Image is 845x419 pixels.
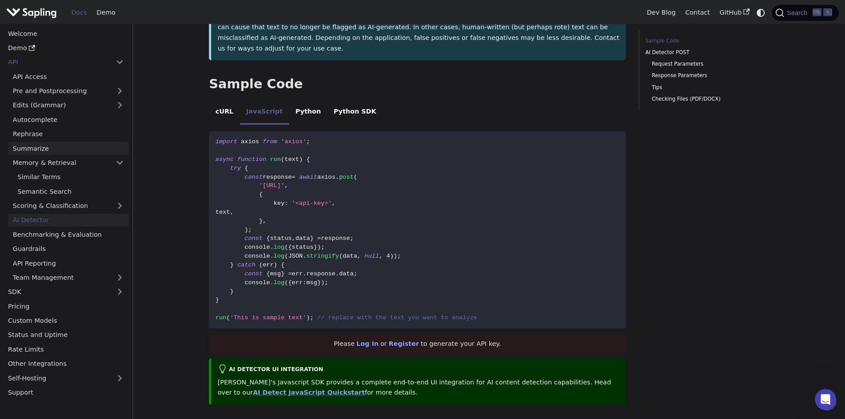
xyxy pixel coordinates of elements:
[284,156,299,163] span: text
[339,174,354,180] span: post
[216,156,234,163] span: async
[111,286,129,298] button: Expand sidebar category 'SDK'
[241,138,259,145] span: axios
[270,253,274,259] span: .
[307,253,339,259] span: stringify
[389,340,419,347] a: Register
[8,228,129,241] a: Benchmarking & Evaluation
[755,6,767,19] button: Switch between dark and light mode (currently system mode)
[3,357,129,370] a: Other Integrations
[645,48,766,57] a: AI Detector POST
[3,372,129,384] a: Self-Hosting
[652,83,762,92] a: Tips
[715,6,754,20] a: GitHub
[270,279,274,286] span: .
[8,99,129,112] a: Edits (Grammar)
[292,174,295,180] span: =
[386,253,390,259] span: 4
[244,279,270,286] span: console
[67,6,92,20] a: Docs
[784,9,813,16] span: Search
[218,364,620,375] div: AI Detector UI integration
[307,314,310,321] span: )
[253,389,365,396] a: AI Detect JavaScript Quickstart
[8,142,129,155] a: Summarize
[230,288,233,295] span: }
[310,314,314,321] span: ;
[299,174,317,180] span: await
[289,100,327,125] li: Python
[325,279,328,286] span: ;
[270,235,292,242] span: status
[259,191,263,198] span: {
[815,389,836,410] iframe: Intercom live chat
[244,174,263,180] span: const
[230,165,241,172] span: try
[274,279,285,286] span: log
[216,209,230,215] span: text
[379,253,383,259] span: ,
[244,253,270,259] span: console
[270,156,281,163] span: run
[218,12,620,54] p: All AI detection systems have false positives and false negatives. In some cases, small modificat...
[248,227,252,233] span: ;
[652,71,762,80] a: Response Parameters
[3,27,129,40] a: Welcome
[303,253,306,259] span: .
[317,235,321,242] span: =
[335,270,339,277] span: .
[321,279,324,286] span: )
[263,262,274,268] span: err
[8,271,129,284] a: Team Management
[339,253,342,259] span: (
[357,253,361,259] span: ,
[274,200,285,207] span: key
[327,100,383,125] li: Python SDK
[292,270,303,277] span: err
[274,262,277,268] span: )
[350,235,354,242] span: ;
[281,262,284,268] span: {
[317,314,477,321] span: // replace with the text you want to analyze
[3,329,129,341] a: Status and Uptime
[652,60,762,68] a: Request Parameters
[266,270,270,277] span: {
[292,235,295,242] span: ,
[299,156,303,163] span: )
[3,314,129,327] a: Custom Models
[354,270,357,277] span: ;
[292,200,332,207] span: '<api-key>'
[321,235,350,242] span: response
[642,6,680,20] a: Dev Blog
[230,314,306,321] span: 'This is sample text'
[281,138,306,145] span: 'axios'
[284,279,288,286] span: (
[6,6,57,19] img: Sapling.ai
[823,8,832,16] kbd: K
[288,244,292,251] span: {
[270,244,274,251] span: .
[274,244,285,251] span: log
[92,6,120,20] a: Demo
[3,42,129,55] a: Demo
[3,300,129,313] a: Pricing
[339,270,354,277] span: data
[111,56,129,69] button: Collapse sidebar category 'API'
[307,279,318,286] span: msg
[237,156,267,163] span: function
[292,279,303,286] span: err
[3,56,111,69] a: API
[772,5,838,21] button: Search (Ctrl+K)
[8,257,129,270] a: API Reporting
[390,253,393,259] span: )
[216,297,219,303] span: }
[645,37,766,45] a: Sample Code
[307,156,310,163] span: {
[310,235,314,242] span: }
[274,253,285,259] span: log
[284,200,288,207] span: :
[307,138,310,145] span: ;
[314,244,317,251] span: }
[397,253,401,259] span: ;
[8,113,129,126] a: Autocomplete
